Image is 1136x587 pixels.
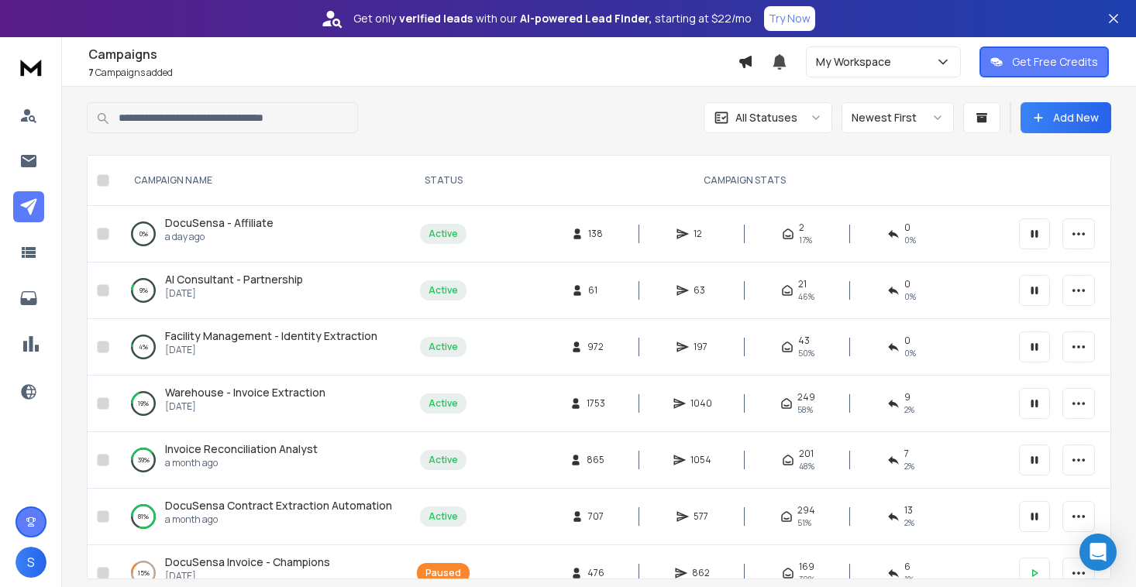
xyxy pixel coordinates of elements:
span: 197 [694,341,709,353]
span: 51 % [797,517,811,529]
a: DocuSensa - Affiliate [165,215,274,231]
button: Newest First [842,102,954,133]
span: 0 % [904,234,916,246]
span: 865 [587,454,604,466]
span: 201 [799,448,814,460]
div: Open Intercom Messenger [1079,534,1117,571]
span: 38 % [799,573,814,585]
span: 1753 [587,397,605,410]
p: a day ago [165,231,274,243]
span: 7 [88,66,94,79]
span: Facility Management - Identity Extraction [165,328,377,343]
p: 39 % [138,452,150,468]
p: Try Now [769,11,811,26]
p: All Statuses [735,110,797,125]
button: Try Now [764,6,815,31]
span: 7 [904,448,909,460]
span: 1 % [904,573,914,585]
div: Active [429,341,458,353]
span: 48 % [799,460,814,472]
span: 63 [694,284,709,297]
p: My Workspace [816,54,897,70]
span: DocuSensa Invoice - Champions [165,554,330,569]
span: Invoice Reconciliation Analyst [165,441,318,456]
strong: verified leads [399,11,473,26]
td: 19%Warehouse - Invoice Extraction[DATE] [115,376,408,432]
img: logo [15,53,46,81]
span: 0 % [904,290,916,303]
p: [DATE] [165,570,330,582]
span: Warehouse - Invoice Extraction [165,385,325,400]
td: 0%DocuSensa - Affiliatea day ago [115,206,408,263]
button: S [15,547,46,578]
p: 81 % [138,509,149,524]
span: 2 % [904,403,914,416]
a: DocuSensa Invoice - Champions [165,554,330,570]
span: 707 [588,510,604,523]
p: 0 % [139,226,148,242]
p: [DATE] [165,400,325,413]
span: 294 [797,504,815,517]
p: Get only with our starting at $22/mo [353,11,752,26]
a: Warehouse - Invoice Extraction [165,385,325,400]
span: 61 [588,284,604,297]
p: Get Free Credits [1012,54,1098,70]
div: Active [429,454,458,466]
span: 1040 [690,397,712,410]
span: 21 [798,278,807,290]
td: 39%Invoice Reconciliation Analysta month ago [115,432,408,489]
p: 9 % [139,283,148,298]
span: 43 [798,335,810,347]
p: 19 % [138,396,149,411]
div: Active [429,228,458,240]
span: 0 % [904,347,916,359]
p: [DATE] [165,344,377,356]
span: 1054 [690,454,711,466]
span: 50 % [798,347,814,359]
h1: Campaigns [88,45,738,64]
span: 12 [694,228,709,240]
span: 169 [799,561,814,573]
span: 249 [797,391,815,403]
span: 0 [904,221,911,234]
span: 972 [587,341,604,353]
span: 0 [904,278,911,290]
span: 476 [587,567,604,579]
td: 4%Facility Management - Identity Extraction[DATE] [115,319,408,376]
a: DocuSensa Contract Extraction Automation [165,498,392,513]
div: Active [429,284,458,297]
div: Active [429,510,458,523]
span: 9 [904,391,911,403]
p: 4 % [139,339,148,355]
div: Paused [425,567,461,579]
span: DocuSensa - Affiliate [165,215,274,230]
a: Facility Management - Identity Extraction [165,328,377,344]
a: AI Consultant - Partnership [165,272,303,287]
th: STATUS [408,156,479,206]
span: 46 % [798,290,814,303]
p: a month ago [165,513,392,526]
p: a month ago [165,457,318,469]
button: Add New [1021,102,1111,133]
span: 2 % [904,517,914,529]
div: Active [429,397,458,410]
p: Campaigns added [88,67,738,79]
span: DocuSensa Contract Extraction Automation [165,498,392,513]
a: Invoice Reconciliation Analyst [165,441,318,457]
td: 9%AI Consultant - Partnership[DATE] [115,263,408,319]
span: 577 [694,510,709,523]
span: 138 [588,228,604,240]
p: 15 % [138,565,150,581]
strong: AI-powered Lead Finder, [520,11,652,26]
span: 6 [904,561,911,573]
span: 2 % [904,460,914,472]
th: CAMPAIGN NAME [115,156,408,206]
span: 17 % [799,234,812,246]
span: 862 [692,567,710,579]
td: 81%DocuSensa Contract Extraction Automationa month ago [115,489,408,545]
button: Get Free Credits [979,46,1109,77]
span: 13 [904,504,913,517]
